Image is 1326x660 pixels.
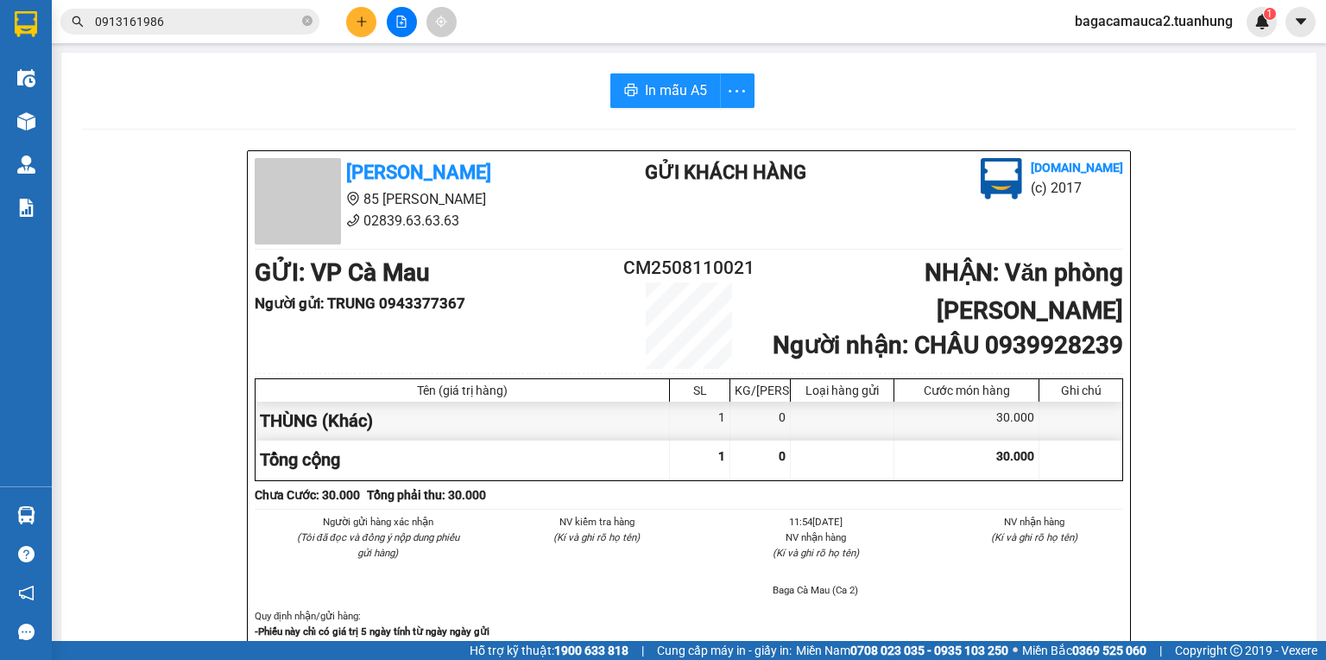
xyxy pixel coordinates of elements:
[346,213,360,227] span: phone
[727,582,905,598] li: Baga Cà Mau (Ca 2)
[387,7,417,37] button: file-add
[17,112,35,130] img: warehouse-icon
[426,7,457,37] button: aim
[720,73,755,108] button: more
[1266,8,1272,20] span: 1
[1061,10,1247,32] span: bagacamauca2.tuanhung
[991,531,1077,543] i: (Kí và ghi rõ họ tên)
[641,641,644,660] span: |
[773,547,859,559] i: (Kí và ghi rõ họ tên)
[435,16,447,28] span: aim
[721,80,754,102] span: more
[15,11,37,37] img: logo-vxr
[773,331,1123,359] b: Người nhận : CHÂU 0939928239
[508,514,686,530] li: NV kiểm tra hàng
[346,192,360,206] span: environment
[1031,161,1123,175] b: [DOMAIN_NAME]
[925,258,1123,325] b: NHẬN : Văn phòng [PERSON_NAME]
[1013,647,1018,654] span: ⚪️
[670,402,730,441] div: 1
[1285,7,1316,37] button: caret-down
[779,449,786,463] span: 0
[346,7,376,37] button: plus
[18,624,35,640] span: message
[1022,641,1146,660] span: Miền Bắc
[850,644,1008,657] strong: 0708 023 035 - 0935 103 250
[297,531,459,559] i: (Tôi đã đọc và đồng ý nộp dung phiếu gửi hàng)
[302,16,313,26] span: close-circle
[727,530,905,545] li: NV nhận hàng
[255,258,430,287] b: GỬI : VP Cà Mau
[395,16,407,28] span: file-add
[255,625,489,638] strong: -Phiếu này chỉ có giá trị 5 ngày tính từ ngày ngày gửi
[645,162,806,183] b: Gửi khách hàng
[1031,177,1123,199] li: (c) 2017
[674,384,725,397] div: SL
[624,83,638,99] span: printer
[727,514,905,530] li: 11:54[DATE]
[17,506,35,524] img: warehouse-icon
[260,384,665,397] div: Tên (giá trị hàng)
[730,402,791,441] div: 0
[95,12,299,31] input: Tìm tên, số ĐT hoặc mã đơn
[255,188,576,210] li: 85 [PERSON_NAME]
[356,16,368,28] span: plus
[367,488,486,502] b: Tổng phải thu: 30.000
[657,641,792,660] span: Cung cấp máy in - giấy in:
[899,384,1034,397] div: Cước món hàng
[255,210,576,232] li: 02839.63.63.63
[289,514,467,530] li: Người gửi hàng xác nhận
[1230,644,1242,657] span: copyright
[255,295,465,312] b: Người gửi : TRUNG 0943377367
[894,402,1039,441] div: 30.000
[616,254,761,282] h2: CM2508110021
[1044,384,1118,397] div: Ghi chú
[18,546,35,562] span: question-circle
[260,449,340,470] span: Tổng cộng
[553,531,640,543] i: (Kí và ghi rõ họ tên)
[718,449,725,463] span: 1
[346,162,491,183] b: [PERSON_NAME]
[255,488,360,502] b: Chưa Cước : 30.000
[1254,14,1270,29] img: icon-new-feature
[18,585,35,601] span: notification
[735,384,786,397] div: KG/[PERSON_NAME]
[17,69,35,87] img: warehouse-icon
[1264,8,1276,20] sup: 1
[302,14,313,30] span: close-circle
[256,402,670,441] div: THÙNG (Khác)
[795,384,889,397] div: Loại hàng gửi
[610,73,721,108] button: printerIn mẫu A5
[72,16,84,28] span: search
[1293,14,1309,29] span: caret-down
[470,641,628,660] span: Hỗ trợ kỹ thuật:
[946,514,1124,530] li: NV nhận hàng
[554,644,628,657] strong: 1900 633 818
[981,158,1022,200] img: logo.jpg
[796,641,1008,660] span: Miền Nam
[17,199,35,217] img: solution-icon
[645,79,707,101] span: In mẫu A5
[1159,641,1162,660] span: |
[996,449,1034,463] span: 30.000
[17,155,35,174] img: warehouse-icon
[1072,644,1146,657] strong: 0369 525 060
